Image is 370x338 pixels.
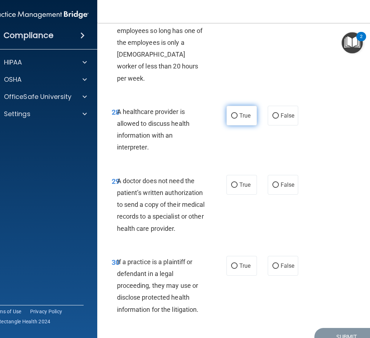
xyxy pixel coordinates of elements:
span: 28 [112,108,120,116]
span: True [239,262,250,269]
span: A healthcare provider is allowed to discuss health information with an interpreter. [117,108,190,151]
span: If a practice is a plaintiff or defendant in a legal proceeding, they may use or disclose protect... [117,258,199,313]
span: False [281,112,295,119]
p: OfficeSafe University [4,92,72,101]
span: You may assign the same log – on ID or User ID to employees so long has one of the employees is o... [117,3,203,82]
span: True [239,112,250,119]
span: A doctor does not need the patient’s written authorization to send a copy of their medical record... [117,177,205,232]
input: True [231,263,238,269]
div: 2 [360,37,362,46]
span: False [281,262,295,269]
p: OSHA [4,75,22,84]
span: 29 [112,177,120,186]
span: False [281,181,295,188]
input: True [231,182,238,188]
span: 30 [112,258,120,267]
span: True [239,181,250,188]
h4: Compliance [4,30,53,41]
input: False [272,182,279,188]
input: False [272,263,279,269]
iframe: Drift Widget Chat Controller [246,287,361,316]
input: False [272,113,279,119]
p: Settings [4,110,31,118]
p: HIPAA [4,58,22,67]
button: Open Resource Center, 2 new notifications [342,32,363,53]
a: Privacy Policy [30,308,62,315]
input: True [231,113,238,119]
